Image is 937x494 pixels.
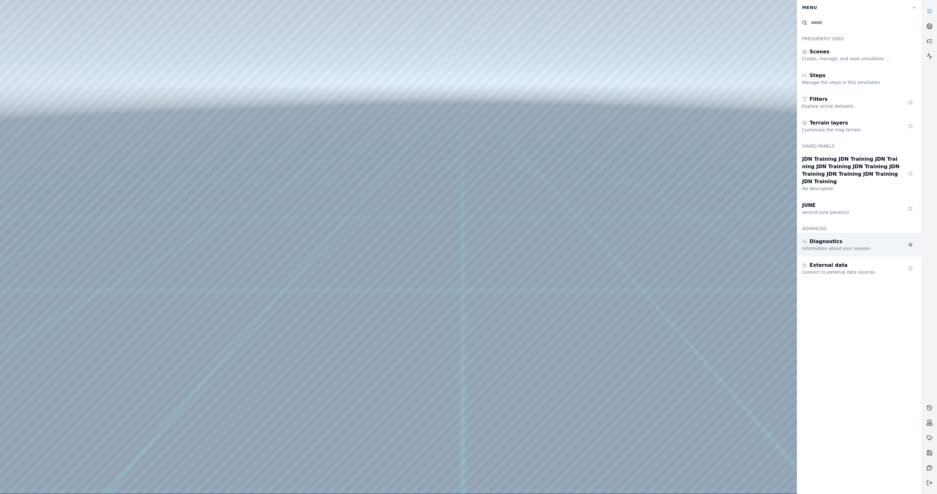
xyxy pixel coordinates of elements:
[810,119,848,127] span: Terrain layers
[802,202,816,209] span: JUNE
[802,209,892,215] div: second june paneluiu
[802,79,892,86] div: Manage the steps in this simulation
[802,127,892,133] div: Customize the map terrain
[810,95,828,103] span: Filters
[802,155,900,185] span: JDN Training JDN Training JDN Training JDN Training JDN Training JDN Training JDN Training JDN Tr...
[802,185,892,192] div: No description
[802,103,892,109] div: Explore active datasets
[797,220,922,233] div: Advanced
[797,138,922,150] div: Saved panels
[797,31,922,43] div: Frequently Used
[810,262,848,269] span: External data
[810,238,842,245] span: Diagnostics
[810,72,825,79] span: Steps
[802,56,892,62] div: Create, manage, and save simulation scenes
[810,48,830,56] span: Scenes
[802,245,892,252] div: Information about your session
[802,269,892,275] div: Connect to external data sources
[798,2,908,13] div: Menu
